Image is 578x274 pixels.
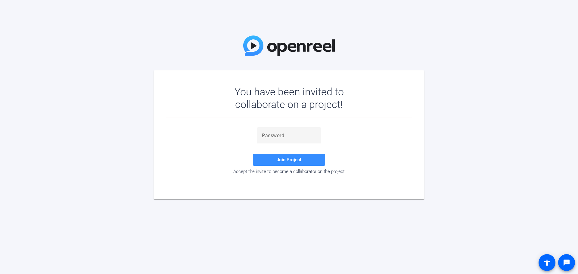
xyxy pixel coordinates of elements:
mat-icon: message [563,259,570,266]
span: Join Project [277,157,301,162]
button: Join Project [253,154,325,166]
input: Password [262,132,316,139]
div: Accept the invite to become a collaborator on the project [166,169,412,174]
div: You have been invited to collaborate on a project! [217,85,361,111]
img: OpenReel Logo [243,35,335,56]
mat-icon: accessibility [543,259,551,266]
